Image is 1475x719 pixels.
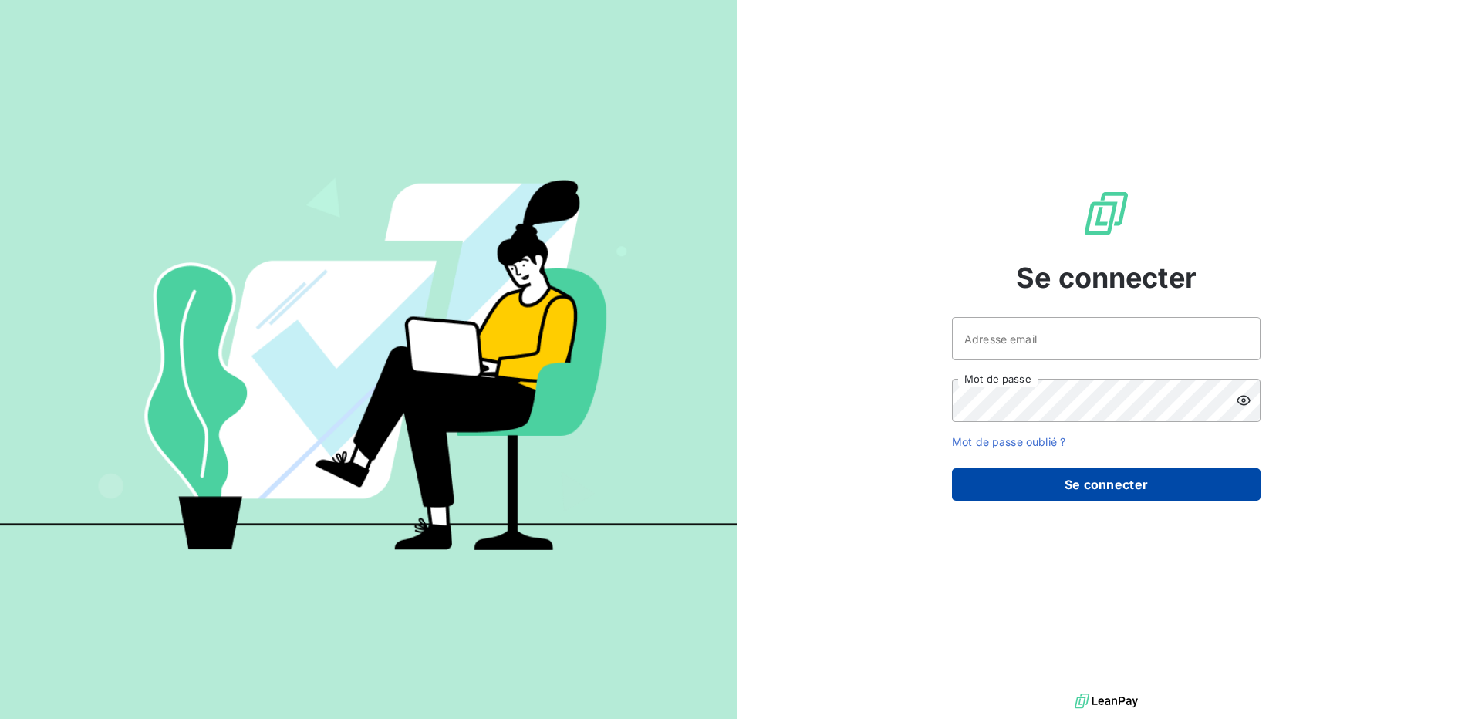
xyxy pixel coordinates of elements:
[952,435,1065,448] a: Mot de passe oublié ?
[1075,690,1138,713] img: logo
[952,468,1261,501] button: Se connecter
[1082,189,1131,238] img: Logo LeanPay
[952,317,1261,360] input: placeholder
[1016,257,1197,299] span: Se connecter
